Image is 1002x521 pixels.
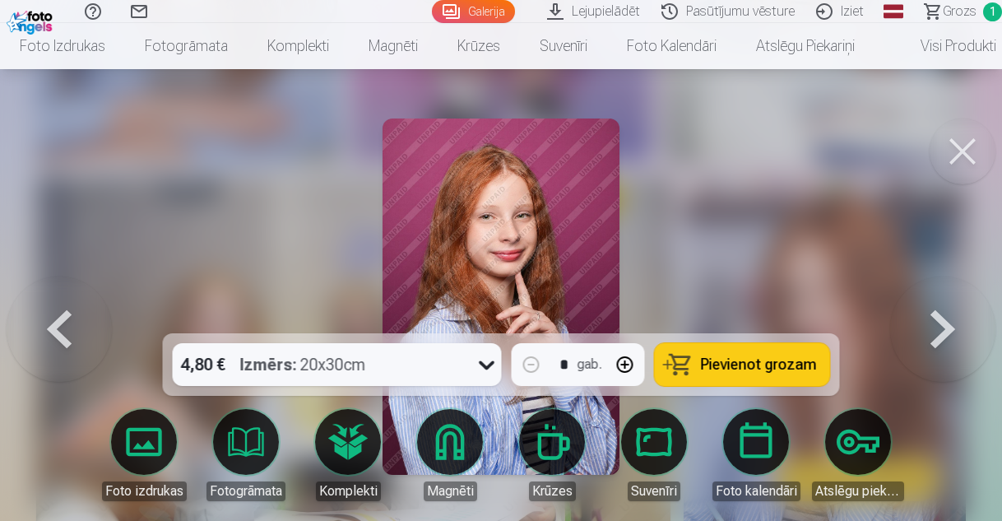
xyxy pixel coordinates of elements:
[812,409,904,501] a: Atslēgu piekariņi
[506,409,598,501] a: Krūzes
[812,481,904,501] div: Atslēgu piekariņi
[316,481,381,501] div: Komplekti
[710,409,802,501] a: Foto kalendāri
[240,353,297,376] strong: Izmērs :
[248,23,349,69] a: Komplekti
[736,23,874,69] a: Atslēgu piekariņi
[424,481,477,501] div: Magnēti
[7,7,57,35] img: /fa1
[404,409,496,501] a: Magnēti
[102,481,187,501] div: Foto izdrukas
[206,481,285,501] div: Fotogrāmata
[529,481,576,501] div: Krūzes
[655,343,830,386] button: Pievienot grozam
[302,409,394,501] a: Komplekti
[125,23,248,69] a: Fotogrāmata
[712,481,800,501] div: Foto kalendāri
[628,481,680,501] div: Suvenīri
[701,357,817,372] span: Pievienot grozam
[607,23,736,69] a: Foto kalendāri
[608,409,700,501] a: Suvenīri
[349,23,438,69] a: Magnēti
[200,409,292,501] a: Fotogrāmata
[983,2,1002,21] span: 1
[240,343,366,386] div: 20x30cm
[943,2,976,21] span: Grozs
[98,409,190,501] a: Foto izdrukas
[520,23,607,69] a: Suvenīri
[173,343,234,386] div: 4,80 €
[578,355,602,374] div: gab.
[438,23,520,69] a: Krūzes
